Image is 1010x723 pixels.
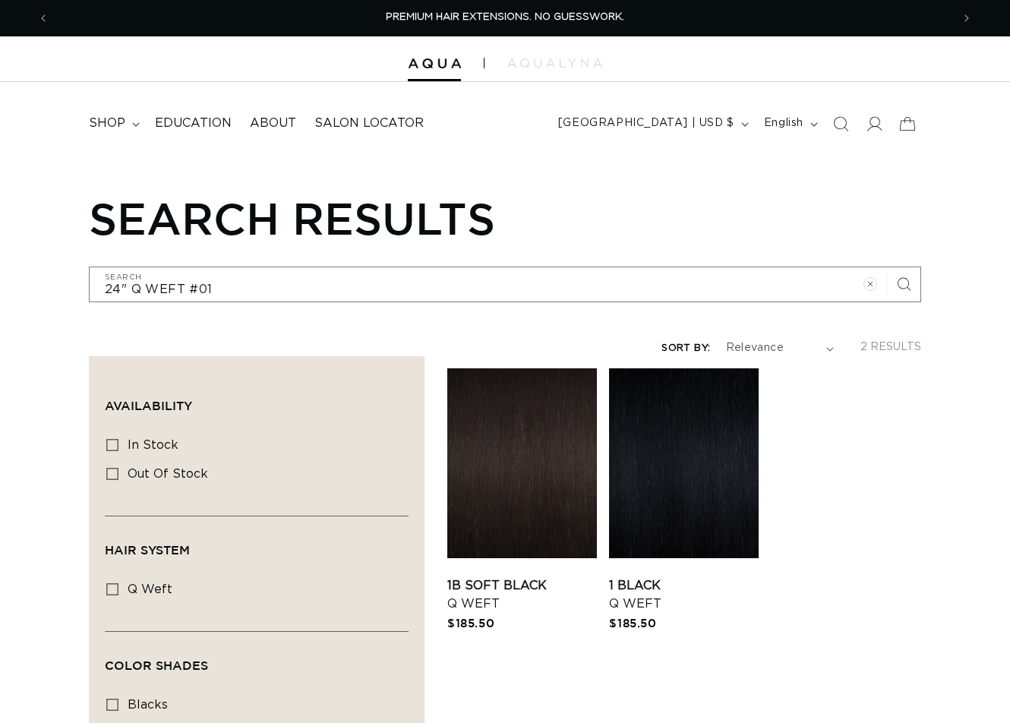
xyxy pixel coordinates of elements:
button: [GEOGRAPHIC_DATA] | USD $ [549,109,755,138]
a: 1 Black Q Weft [609,576,759,613]
span: shop [89,115,125,131]
span: Out of stock [128,468,208,480]
button: English [755,109,824,138]
span: Salon Locator [314,115,424,131]
span: Color Shades [105,658,208,672]
span: 2 results [860,342,921,352]
span: q weft [128,583,172,595]
span: blacks [128,699,168,711]
button: Clear search term [854,267,887,301]
button: Previous announcement [27,4,60,33]
span: In stock [128,439,178,451]
label: Sort by: [661,343,710,353]
img: aqualyna.com [507,58,602,68]
summary: shop [80,106,146,140]
button: Next announcement [950,4,983,33]
span: Education [155,115,232,131]
img: Aqua Hair Extensions [408,58,461,69]
a: Education [146,106,241,140]
span: Hair System [105,543,190,557]
a: Salon Locator [305,106,433,140]
span: English [764,115,803,131]
span: Availability [105,399,192,412]
h1: Search results [89,192,921,244]
a: 1B Soft Black Q Weft [447,576,597,613]
input: Search [90,267,920,302]
button: Search [887,267,920,301]
span: About [250,115,296,131]
summary: Color Shades (0 selected) [105,632,409,687]
summary: Availability (0 selected) [105,372,409,427]
span: PREMIUM HAIR EXTENSIONS. NO GUESSWORK. [386,12,624,22]
a: About [241,106,305,140]
summary: Hair System (0 selected) [105,516,409,571]
summary: Search [824,107,857,140]
span: [GEOGRAPHIC_DATA] | USD $ [558,115,734,131]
